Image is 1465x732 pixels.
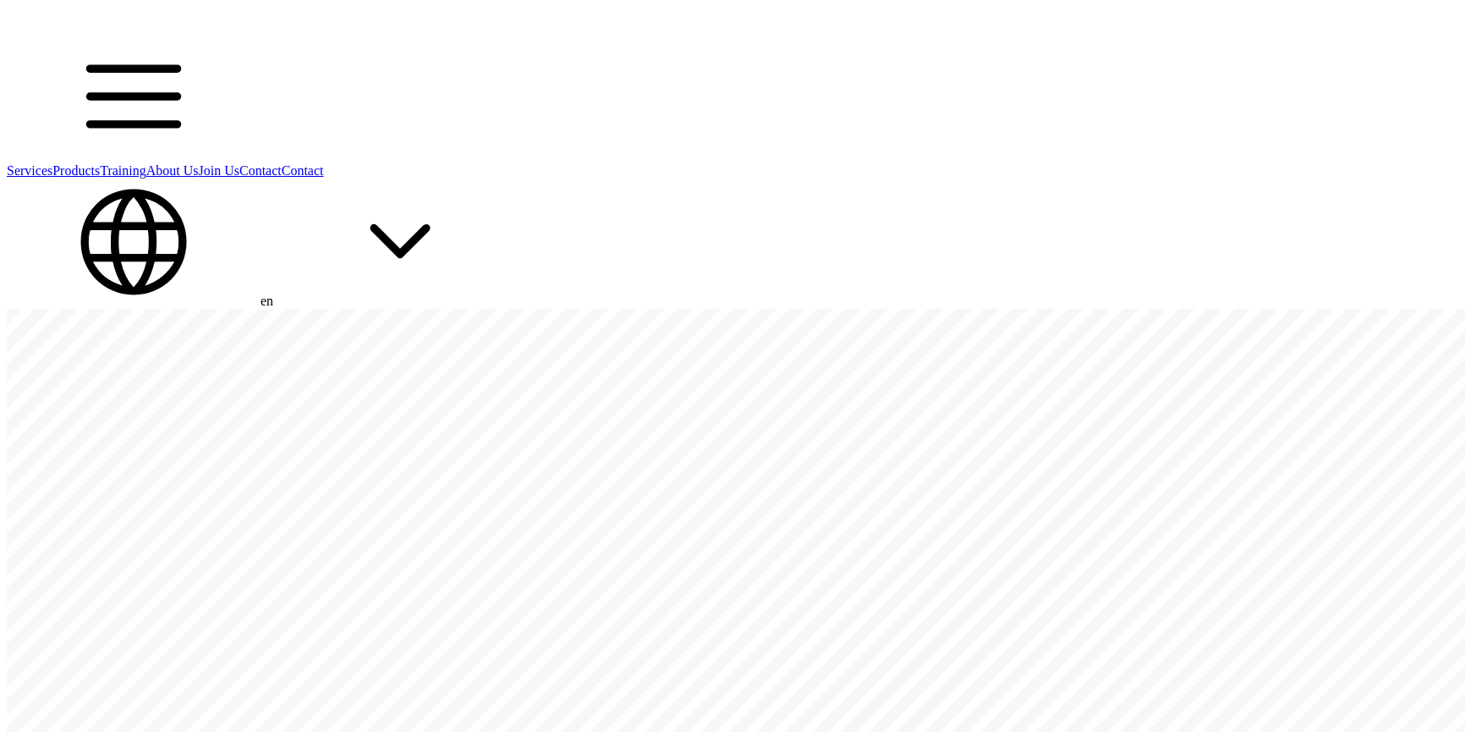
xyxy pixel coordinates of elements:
[52,163,100,178] a: Products
[261,294,273,308] span: en
[239,163,282,178] a: Contact
[199,163,239,178] a: Join Us
[282,163,324,178] a: Contact
[7,163,52,178] a: Services
[100,163,146,178] a: Training
[146,163,199,178] a: About Us
[7,179,1458,309] div: en
[7,18,151,32] a: HelloData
